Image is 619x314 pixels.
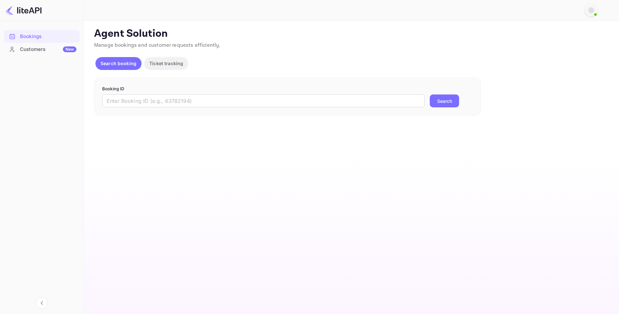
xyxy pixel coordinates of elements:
[102,86,473,92] p: Booking ID
[4,30,80,43] div: Bookings
[94,42,221,49] span: Manage bookings and customer requests efficiently.
[20,33,76,40] div: Bookings
[4,43,80,55] a: CustomersNew
[20,46,76,53] div: Customers
[102,94,425,107] input: Enter Booking ID (e.g., 63782194)
[4,30,80,42] a: Bookings
[101,60,136,67] p: Search booking
[4,43,80,56] div: CustomersNew
[94,27,607,40] p: Agent Solution
[5,5,42,15] img: LiteAPI logo
[149,60,183,67] p: Ticket tracking
[63,46,76,52] div: New
[36,297,48,309] button: Collapse navigation
[430,94,459,107] button: Search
